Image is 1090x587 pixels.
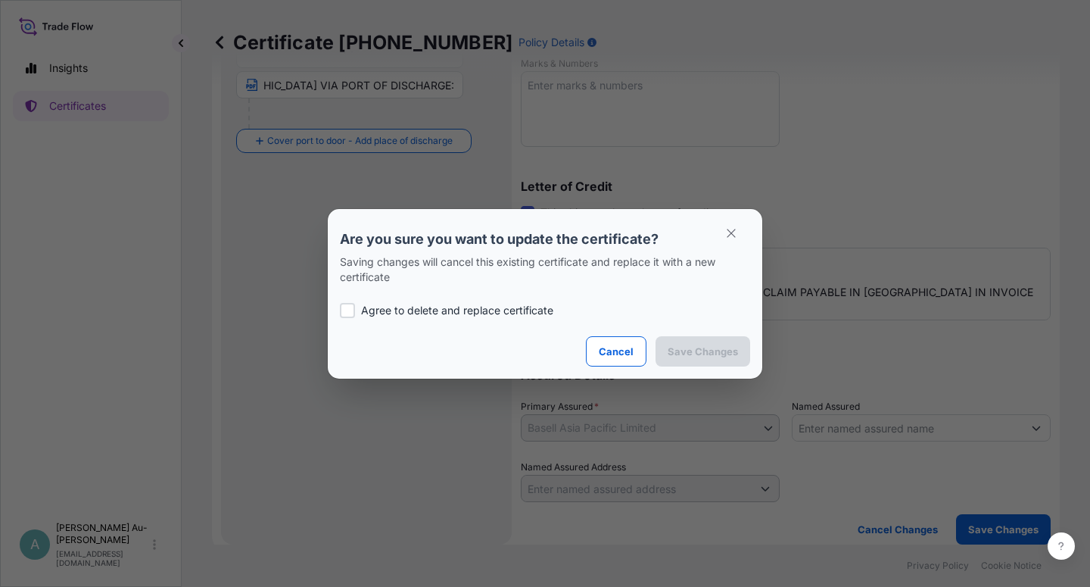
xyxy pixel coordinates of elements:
[668,344,738,359] p: Save Changes
[599,344,634,359] p: Cancel
[586,336,646,367] button: Cancel
[340,254,750,285] p: Saving changes will cancel this existing certificate and replace it with a new certificate
[340,230,750,248] p: Are you sure you want to update the certificate?
[656,336,750,367] button: Save Changes
[361,303,553,318] p: Agree to delete and replace certificate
